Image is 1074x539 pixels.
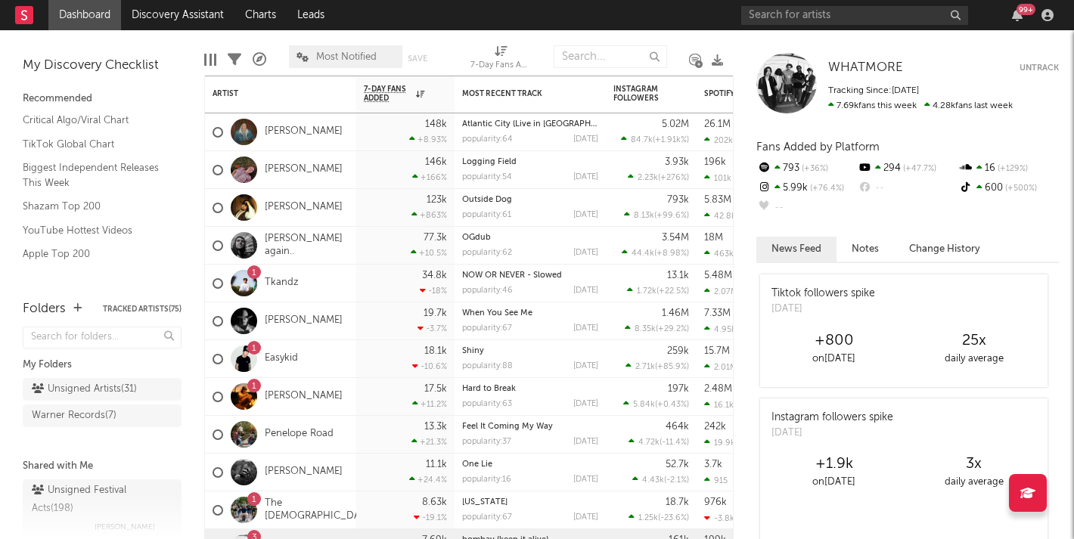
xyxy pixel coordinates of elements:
[704,475,728,485] div: 915
[704,119,731,129] div: 26.1M
[204,38,216,82] div: Edit Columns
[657,401,687,409] span: +0.43 %
[704,249,734,259] div: 463k
[573,287,598,295] div: [DATE]
[704,135,733,145] div: 202k
[462,120,809,129] a: Atlantic City (Live in [GEOGRAPHIC_DATA]) [feat. [PERSON_NAME] and [PERSON_NAME]]
[409,135,447,144] div: +8.93 %
[632,475,689,485] div: ( )
[623,399,689,409] div: ( )
[462,498,598,506] div: Tennessee
[462,385,598,393] div: Hard to Break
[638,438,660,447] span: 4.72k
[265,125,343,138] a: [PERSON_NAME]
[424,346,447,356] div: 18.1k
[1017,4,1035,15] div: 99 +
[411,437,447,447] div: +21.3 %
[265,428,334,441] a: Penelope Road
[462,89,576,98] div: Most Recent Track
[756,178,857,198] div: 5.99k
[265,163,343,176] a: [PERSON_NAME]
[462,196,598,204] div: Outside Dog
[625,324,689,333] div: ( )
[857,178,958,198] div: --
[424,422,447,432] div: 13.3k
[462,287,513,295] div: popularity: 46
[412,399,447,409] div: +11.2 %
[704,233,723,243] div: 18M
[364,85,412,103] span: 7-Day Fans Added
[756,198,857,218] div: --
[704,173,731,183] div: 101k
[573,438,598,446] div: [DATE]
[23,246,166,262] a: Apple Top 200
[573,400,598,408] div: [DATE]
[462,347,598,355] div: Shiny
[462,309,532,318] a: When You See Me
[462,158,598,166] div: Logging Field
[704,346,730,356] div: 15.7M
[409,475,447,485] div: +24.4 %
[462,460,492,469] a: One Lie
[613,85,666,103] div: Instagram Followers
[704,324,736,334] div: 4.95k
[634,212,654,220] span: 8.13k
[662,233,689,243] div: 3.54M
[23,327,182,348] input: Search for folders...
[628,172,689,182] div: ( )
[629,513,689,522] div: ( )
[704,211,736,221] div: 42.8k
[462,460,598,469] div: One Lie
[408,54,427,63] button: Save
[462,309,598,318] div: When You See Me
[667,195,689,205] div: 793k
[756,159,857,178] div: 793
[771,426,893,441] div: [DATE]
[417,324,447,333] div: -3.7 %
[462,498,508,506] a: [US_STATE]
[1020,60,1059,76] button: Untrack
[635,363,655,371] span: 2.71k
[666,497,689,507] div: 18.7k
[462,362,513,370] div: popularity: 88
[756,237,837,262] button: News Feed
[462,234,598,242] div: OGdub
[662,308,689,318] div: 1.46M
[625,361,689,371] div: ( )
[704,271,732,280] div: 5.48M
[573,475,598,484] div: [DATE]
[633,401,655,409] span: 5.84k
[265,352,298,365] a: Easykid
[642,476,664,485] span: 4.43k
[662,119,689,129] div: 5.02M
[704,89,818,98] div: Spotify Monthly Listeners
[704,287,737,296] div: 2.07M
[265,466,343,479] a: [PERSON_NAME]
[904,455,1044,473] div: 3 x
[657,249,687,258] span: +8.98 %
[638,174,658,182] span: 2.23k
[704,308,731,318] div: 7.33M
[660,174,687,182] span: +276 %
[32,407,116,425] div: Warner Records ( 7 )
[828,61,903,74] span: WHATMORE
[622,248,689,258] div: ( )
[462,475,511,484] div: popularity: 16
[808,184,844,193] span: +76.4 %
[666,422,689,432] div: 464k
[422,271,447,280] div: 34.8k
[904,350,1044,368] div: daily average
[23,457,182,475] div: Shared with Me
[828,86,919,95] span: Tracking Since: [DATE]
[265,497,375,523] a: The [DEMOGRAPHIC_DATA]
[23,404,182,427] a: Warner Records(7)
[425,119,447,129] div: 148k
[621,135,689,144] div: ( )
[23,222,166,239] a: YouTube Hottest Videos
[23,198,166,215] a: Shazam Top 200
[424,233,447,243] div: 77.3k
[265,314,343,327] a: [PERSON_NAME]
[23,356,182,374] div: My Folders
[704,513,734,523] div: -3.8k
[462,438,511,446] div: popularity: 37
